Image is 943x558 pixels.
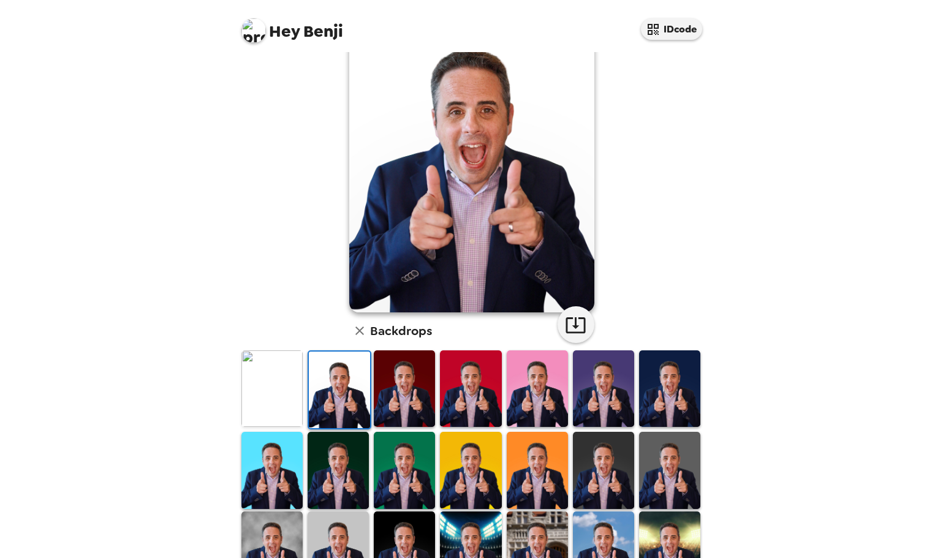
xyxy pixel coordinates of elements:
[241,18,266,43] img: profile pic
[370,321,432,341] h6: Backdrops
[241,12,343,40] span: Benji
[241,350,303,427] img: Original
[349,6,594,312] img: user
[269,20,300,42] span: Hey
[641,18,702,40] button: IDcode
